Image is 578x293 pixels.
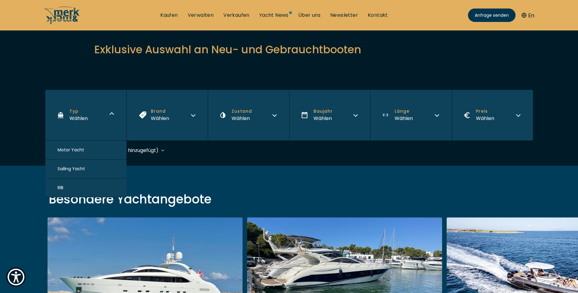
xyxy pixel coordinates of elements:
span: Sailing Yacht [58,166,85,172]
div: Wählen [232,115,252,122]
span: Preis [476,108,494,115]
span: Anfrage senden [475,12,509,19]
a: Verwalten [188,12,214,19]
span: Baujahr [314,108,333,115]
a: Newsletter [330,12,358,19]
button: Sailing Yacht [45,160,127,178]
h2: Exklusive Auswahl an Neu- und Gebrauchtbooten [94,42,484,57]
div: Wählen [395,115,413,122]
span: Brand [151,108,169,115]
span: Typ [69,108,88,115]
a: Verkaufen [223,12,250,19]
button: ZustandWählen [208,90,289,140]
button: TypWählen [45,90,127,140]
span: RIB [58,185,63,191]
a: Über uns [298,12,321,19]
a: Kaufen [160,12,178,19]
div: Wählen [69,115,88,122]
span: Zustand [232,108,252,115]
div: Wählen [476,115,494,122]
button: Show Accessibility Preferences [6,267,26,287]
a: Kontakt [368,12,388,19]
button: PreisWählen [452,90,533,140]
a: Anfrage senden [468,9,516,22]
button: En [522,11,534,19]
button: LängeWählen [370,90,452,140]
button: BaujahrWählen [289,90,371,140]
span: Länge [395,108,413,115]
button: RIB [45,178,127,197]
div: Wählen [151,115,169,122]
button: Motor Yacht [45,141,127,160]
button: BrandWählen [126,90,208,140]
a: Yacht News [259,12,289,19]
div: Wählen [314,115,333,122]
span: Motor Yacht [58,147,84,153]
